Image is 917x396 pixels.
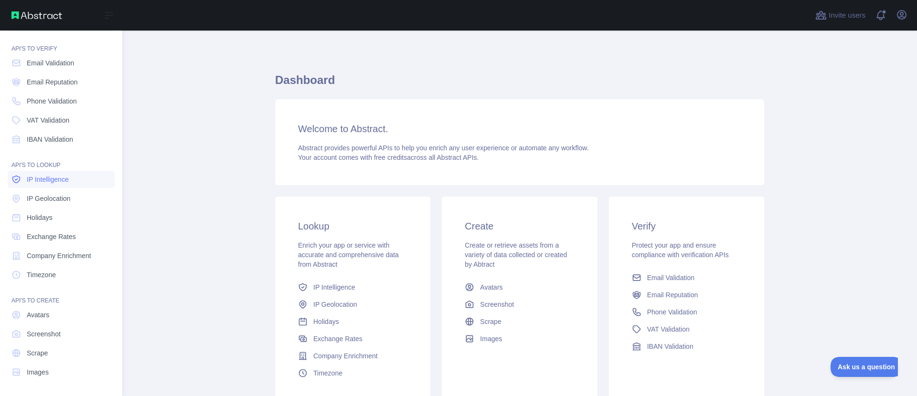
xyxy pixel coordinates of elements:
[8,112,115,129] a: VAT Validation
[298,154,479,161] span: Your account comes with across all Abstract APIs.
[813,8,867,23] button: Invite users
[275,73,764,95] h1: Dashboard
[8,190,115,207] a: IP Geolocation
[294,330,411,347] a: Exchange Rates
[27,310,49,320] span: Avatars
[461,313,578,330] a: Scrape
[8,33,115,52] div: API'S TO VERIFY
[27,232,76,241] span: Exchange Rates
[27,213,53,222] span: Holidays
[294,365,411,382] a: Timezone
[8,228,115,245] a: Exchange Rates
[27,194,71,203] span: IP Geolocation
[461,330,578,347] a: Images
[8,325,115,343] a: Screenshot
[8,306,115,323] a: Avatars
[313,300,357,309] span: IP Geolocation
[628,269,745,286] a: Email Validation
[647,273,694,282] span: Email Validation
[27,251,91,261] span: Company Enrichment
[831,357,898,377] iframe: Toggle Customer Support
[465,219,574,233] h3: Create
[628,338,745,355] a: IBAN Validation
[632,219,741,233] h3: Verify
[313,282,355,292] span: IP Intelligence
[294,279,411,296] a: IP Intelligence
[480,334,502,344] span: Images
[480,317,501,326] span: Scrape
[8,266,115,283] a: Timezone
[374,154,407,161] span: free credits
[8,171,115,188] a: IP Intelligence
[647,324,690,334] span: VAT Validation
[298,122,741,135] h3: Welcome to Abstract.
[298,219,407,233] h3: Lookup
[27,367,49,377] span: Images
[27,175,69,184] span: IP Intelligence
[8,344,115,362] a: Scrape
[8,131,115,148] a: IBAN Validation
[628,303,745,321] a: Phone Validation
[480,282,502,292] span: Avatars
[27,96,77,106] span: Phone Validation
[628,286,745,303] a: Email Reputation
[27,348,48,358] span: Scrape
[313,334,363,344] span: Exchange Rates
[465,241,567,268] span: Create or retrieve assets from a variety of data collected or created by Abtract
[294,296,411,313] a: IP Geolocation
[647,307,697,317] span: Phone Validation
[27,115,69,125] span: VAT Validation
[647,342,693,351] span: IBAN Validation
[8,93,115,110] a: Phone Validation
[8,73,115,91] a: Email Reputation
[829,10,865,21] span: Invite users
[8,285,115,304] div: API'S TO CREATE
[294,347,411,365] a: Company Enrichment
[294,313,411,330] a: Holidays
[8,364,115,381] a: Images
[8,150,115,169] div: API'S TO LOOKUP
[461,296,578,313] a: Screenshot
[8,54,115,72] a: Email Validation
[27,270,56,280] span: Timezone
[298,144,589,152] span: Abstract provides powerful APIs to help you enrich any user experience or automate any workflow.
[628,321,745,338] a: VAT Validation
[8,247,115,264] a: Company Enrichment
[27,77,78,87] span: Email Reputation
[27,135,73,144] span: IBAN Validation
[11,11,62,19] img: Abstract API
[8,209,115,226] a: Holidays
[632,241,729,259] span: Protect your app and ensure compliance with verification APIs
[480,300,514,309] span: Screenshot
[27,58,74,68] span: Email Validation
[647,290,698,300] span: Email Reputation
[313,351,378,361] span: Company Enrichment
[313,317,339,326] span: Holidays
[298,241,399,268] span: Enrich your app or service with accurate and comprehensive data from Abstract
[461,279,578,296] a: Avatars
[27,329,61,339] span: Screenshot
[313,368,342,378] span: Timezone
